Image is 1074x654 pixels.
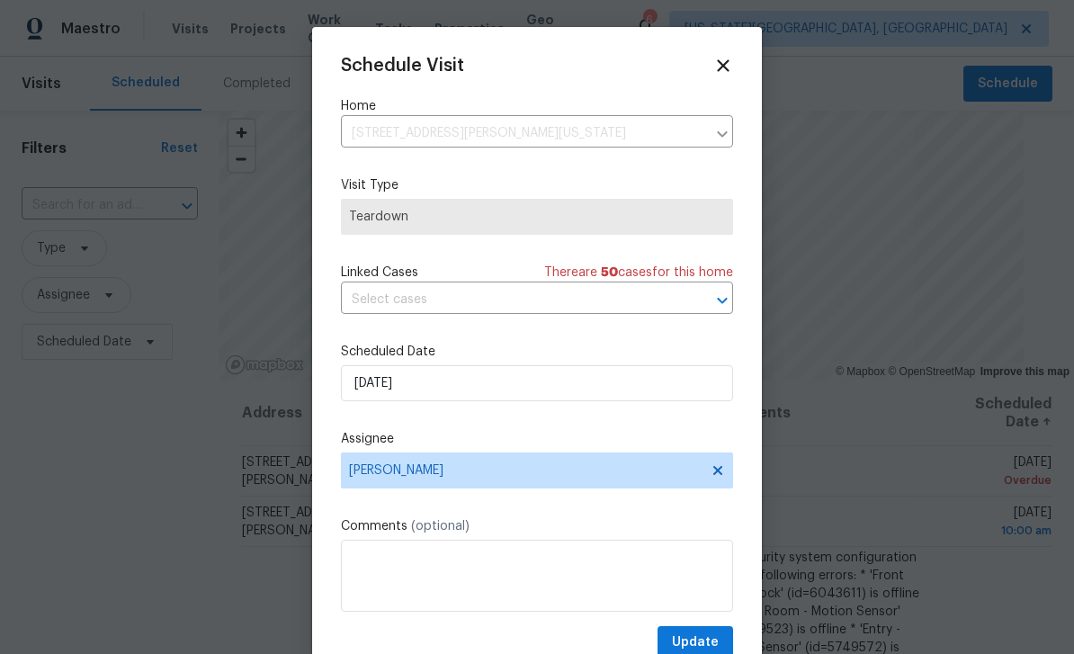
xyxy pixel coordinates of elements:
[544,264,733,282] span: There are case s for this home
[713,56,733,76] span: Close
[341,517,733,535] label: Comments
[341,57,464,75] span: Schedule Visit
[341,343,733,361] label: Scheduled Date
[411,520,470,533] span: (optional)
[341,365,733,401] input: M/D/YYYY
[672,632,719,654] span: Update
[349,208,725,226] span: Teardown
[341,97,733,115] label: Home
[341,264,418,282] span: Linked Cases
[601,266,618,279] span: 50
[710,288,735,313] button: Open
[341,176,733,194] label: Visit Type
[341,120,706,148] input: Enter in an address
[341,430,733,448] label: Assignee
[341,286,683,314] input: Select cases
[349,463,702,478] span: [PERSON_NAME]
